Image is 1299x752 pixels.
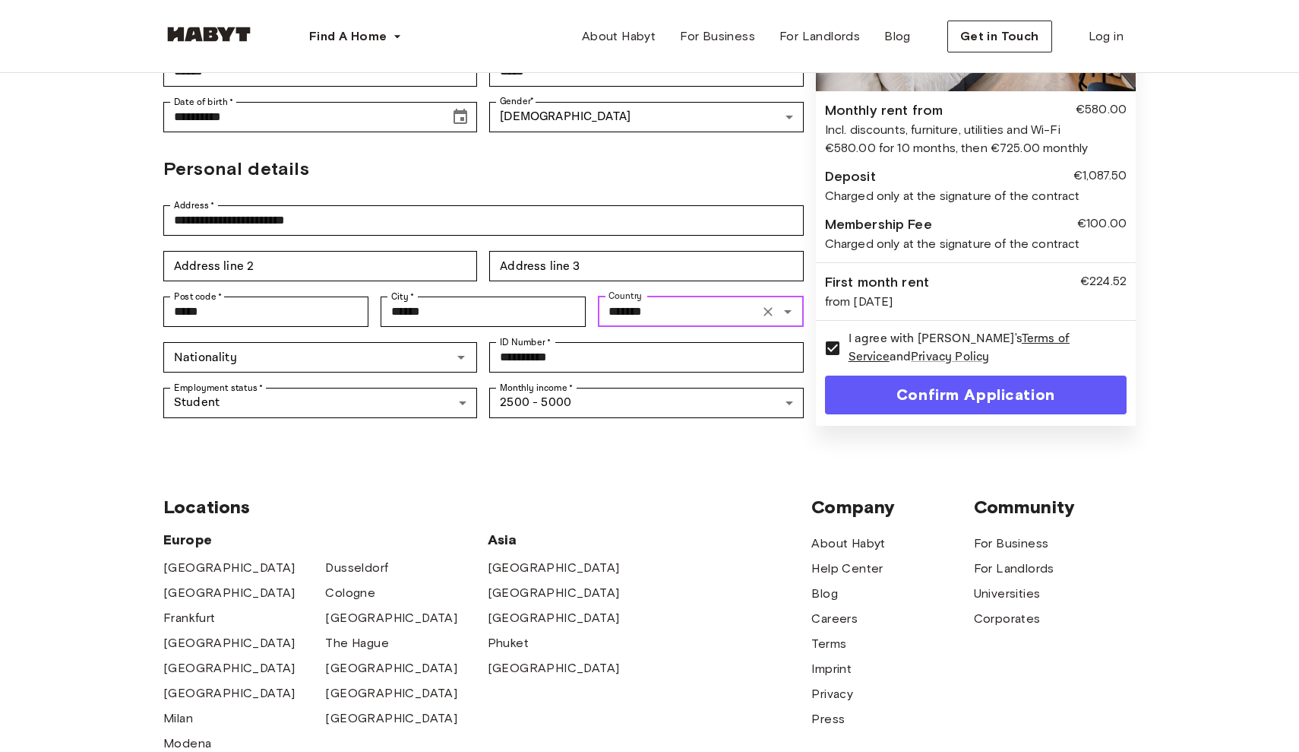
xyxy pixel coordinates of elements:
button: Open [777,301,798,322]
a: Blog [872,21,923,52]
label: ID Number [500,335,551,349]
div: Student [163,388,477,418]
div: €1,087.50 [1073,167,1127,187]
span: Milan [163,709,193,728]
a: Dusseldorf [325,559,388,577]
a: Help Center [811,560,883,578]
a: Imprint [811,660,852,678]
span: Log in [1089,27,1124,46]
img: Habyt [163,27,254,42]
button: Open [450,347,472,368]
a: Privacy [811,685,853,703]
span: Locations [163,496,811,519]
a: [GEOGRAPHIC_DATA] [488,659,620,677]
label: Gender * [500,95,534,108]
div: €580.00 [1076,100,1127,121]
a: For Landlords [974,560,1054,578]
a: Corporates [974,610,1041,628]
a: About Habyt [811,535,885,553]
a: Phuket [488,634,529,652]
label: City [391,290,415,303]
div: €100.00 [1077,214,1127,235]
a: Privacy Policy [911,349,989,365]
span: Get in Touch [960,27,1039,46]
a: Frankfurt [163,609,216,627]
span: Blog [884,27,911,46]
button: Confirm Application [825,376,1127,414]
span: Company [811,496,973,519]
span: Cologne [325,584,375,602]
div: First month rent [825,272,929,293]
h2: Personal details [163,155,804,182]
a: [GEOGRAPHIC_DATA] [325,709,457,728]
div: Deposit [825,167,876,187]
button: Choose date, selected date is Aug 18, 1999 [445,102,476,132]
div: Charged only at the signature of the contract [825,187,1127,205]
div: Incl. discounts, furniture, utilities and Wi-Fi [825,121,1127,139]
a: [GEOGRAPHIC_DATA] [163,584,296,602]
a: For Landlords [767,21,872,52]
a: For Business [974,535,1049,553]
a: [GEOGRAPHIC_DATA] [325,659,457,677]
span: Europe [163,531,488,549]
label: Monthly income [500,381,573,395]
button: Clear [757,301,779,322]
span: For Business [680,27,755,46]
label: Address [174,198,215,212]
div: 2500 - 5000 [489,388,803,418]
a: For Business [668,21,767,52]
a: [GEOGRAPHIC_DATA] [488,584,620,602]
a: [GEOGRAPHIC_DATA] [325,684,457,703]
div: Charged only at the signature of the contract [825,235,1127,253]
div: Membership Fee [825,214,932,235]
label: Post code [174,290,223,303]
div: [DEMOGRAPHIC_DATA] [489,102,803,132]
span: Press [811,710,845,728]
a: [GEOGRAPHIC_DATA] [325,609,457,627]
a: Blog [811,585,838,603]
a: The Hague [325,634,389,652]
a: About Habyt [570,21,668,52]
a: Terms [811,635,846,653]
a: Careers [811,610,858,628]
a: [GEOGRAPHIC_DATA] [163,684,296,703]
a: Log in [1076,21,1136,52]
div: from [DATE] [825,293,1127,311]
a: [GEOGRAPHIC_DATA] [488,559,620,577]
a: Universities [974,585,1041,603]
div: €580.00 for 10 months, then €725.00 monthly [825,139,1127,157]
label: Date of birth [174,95,233,109]
label: Country [608,290,642,303]
span: Asia [488,531,649,549]
div: €224.52 [1080,272,1127,293]
span: Find A Home [309,27,387,46]
button: Get in Touch [947,21,1052,52]
a: [GEOGRAPHIC_DATA] [163,659,296,677]
a: [GEOGRAPHIC_DATA] [488,609,620,627]
a: [GEOGRAPHIC_DATA] [163,634,296,652]
a: [GEOGRAPHIC_DATA] [163,559,296,577]
span: For Landlords [779,27,860,46]
label: Employment status [174,381,264,395]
